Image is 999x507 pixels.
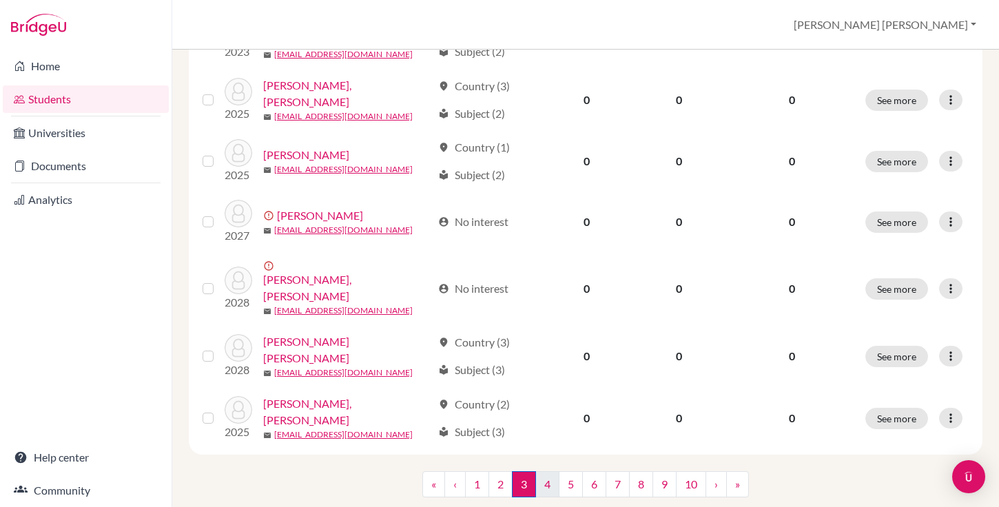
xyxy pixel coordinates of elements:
[225,105,252,122] p: 2025
[559,471,583,497] a: 5
[865,346,928,367] button: See more
[735,92,849,108] p: 0
[277,207,363,224] a: [PERSON_NAME]
[225,78,252,105] img: Erika Mikaela, Mangubat
[444,471,466,497] a: ‹
[3,477,169,504] a: Community
[263,166,271,174] span: mail
[263,271,432,304] a: [PERSON_NAME], [PERSON_NAME]
[225,424,252,440] p: 2025
[735,153,849,169] p: 0
[263,227,271,235] span: mail
[438,216,449,227] span: account_circle
[274,163,413,176] a: [EMAIL_ADDRESS][DOMAIN_NAME]
[225,334,252,362] img: Estuar, Kara Isabella
[735,214,849,230] p: 0
[542,192,632,252] td: 0
[274,304,413,317] a: [EMAIL_ADDRESS][DOMAIN_NAME]
[865,408,928,429] button: See more
[438,167,505,183] div: Subject (2)
[438,78,510,94] div: Country (3)
[225,267,252,294] img: Espineli Jr., Reynaldo Theodore
[225,227,252,244] p: 2027
[274,428,413,441] a: [EMAIL_ADDRESS][DOMAIN_NAME]
[263,77,432,110] a: [PERSON_NAME], [PERSON_NAME]
[225,139,252,167] img: Escobal, Francis
[263,113,271,121] span: mail
[438,81,449,92] span: location_on
[263,147,349,163] a: [PERSON_NAME]
[438,334,510,351] div: Country (3)
[438,139,510,156] div: Country (1)
[3,85,169,113] a: Students
[542,252,632,325] td: 0
[3,152,169,180] a: Documents
[632,252,727,325] td: 0
[263,395,432,428] a: [PERSON_NAME], [PERSON_NAME]
[3,444,169,471] a: Help center
[263,51,271,59] span: mail
[582,471,606,497] a: 6
[465,471,489,497] a: 1
[225,294,252,311] p: 2028
[438,337,449,348] span: location_on
[632,192,727,252] td: 0
[438,105,505,122] div: Subject (2)
[438,424,505,440] div: Subject (3)
[542,131,632,192] td: 0
[606,471,630,497] a: 7
[787,12,982,38] button: [PERSON_NAME] [PERSON_NAME]
[438,426,449,437] span: local_library
[438,364,449,375] span: local_library
[542,387,632,449] td: 0
[225,167,252,183] p: 2025
[542,325,632,387] td: 0
[274,48,413,61] a: [EMAIL_ADDRESS][DOMAIN_NAME]
[542,69,632,131] td: 0
[706,471,727,497] a: ›
[865,211,928,233] button: See more
[438,142,449,153] span: location_on
[735,348,849,364] p: 0
[438,362,505,378] div: Subject (3)
[274,110,413,123] a: [EMAIL_ADDRESS][DOMAIN_NAME]
[225,362,252,378] p: 2028
[735,280,849,297] p: 0
[438,280,508,297] div: No interest
[735,410,849,426] p: 0
[632,387,727,449] td: 0
[274,366,413,379] a: [EMAIL_ADDRESS][DOMAIN_NAME]
[865,90,928,111] button: See more
[263,260,277,271] span: error_outline
[263,210,277,221] span: error_outline
[952,460,985,493] div: Open Intercom Messenger
[3,119,169,147] a: Universities
[438,396,510,413] div: Country (2)
[865,151,928,172] button: See more
[3,52,169,80] a: Home
[225,43,252,60] p: 2023
[438,46,449,57] span: local_library
[263,307,271,315] span: mail
[652,471,677,497] a: 9
[263,431,271,439] span: mail
[225,200,252,227] img: Escueta, Joaquin Alejandro
[632,69,727,131] td: 0
[632,325,727,387] td: 0
[726,471,749,497] a: »
[11,14,66,36] img: Bridge-U
[535,471,559,497] a: 4
[438,43,505,60] div: Subject (2)
[422,471,445,497] a: «
[3,186,169,214] a: Analytics
[632,131,727,192] td: 0
[438,399,449,410] span: location_on
[676,471,706,497] a: 10
[263,369,271,377] span: mail
[225,396,252,424] img: Eugenio Maximo, Caoili
[274,224,413,236] a: [EMAIL_ADDRESS][DOMAIN_NAME]
[488,471,513,497] a: 2
[865,278,928,300] button: See more
[438,169,449,180] span: local_library
[629,471,653,497] a: 8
